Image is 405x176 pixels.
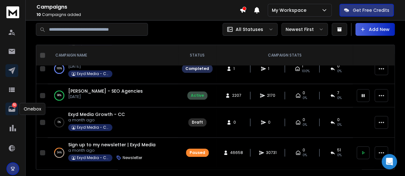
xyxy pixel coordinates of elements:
[353,7,389,13] p: Get Free Credits
[302,69,310,74] span: 100 %
[190,150,205,155] div: Paused
[6,6,19,18] img: logo
[268,66,274,71] span: 1
[216,45,353,66] th: CAMPAIGN STATS
[303,122,307,127] span: 0%
[5,103,18,115] a: 52
[232,93,241,98] span: 2207
[337,69,342,74] span: 0 %
[303,117,305,122] span: 0
[233,120,240,125] span: 0
[337,122,342,127] span: 0%
[382,154,397,169] div: Open Intercom Messenger
[58,119,61,126] p: 0 %
[48,54,178,84] td: 100%testt[DATE]Exyd Media - Commercial Cleaning
[337,117,340,122] span: 0
[272,7,309,13] p: My Workspace
[230,150,243,155] span: 46658
[355,23,395,36] button: Add New
[77,155,109,160] p: Exyd Media - Commercial Cleaning
[57,149,62,156] p: 34 %
[77,71,109,76] p: Exyd Media - Commercial Cleaning
[57,65,62,72] p: 100 %
[303,153,307,158] span: 0%
[185,66,209,71] div: Completed
[339,4,394,17] button: Get Free Credits
[337,96,342,101] span: 0 %
[123,155,142,160] p: Newsletter
[191,93,204,98] div: Active
[233,66,240,71] span: 1
[36,3,239,11] h1: Campaigns
[36,12,239,17] p: Campaigns added
[281,23,328,36] button: Newest First
[48,84,178,107] td: 98%[PERSON_NAME] - SEO Agencies[DATE]
[68,88,143,94] a: [PERSON_NAME] - SEO Agencies
[236,26,263,33] p: All Statuses
[302,64,303,69] span: 1
[20,103,45,115] div: Onebox
[337,64,340,69] span: 0
[48,138,178,168] td: 34%Sign up to my newsletter | Exyd Mediaa month agoExyd Media - Commercial CleaningNewsletter
[57,92,61,99] p: 98 %
[68,148,156,153] p: a month ago
[36,12,41,17] span: 10
[68,142,156,148] a: Sign up to my newsletter | Exyd Media
[12,103,17,108] p: 52
[77,125,109,130] p: Exyd Media - Commercial Cleaning
[303,96,307,101] span: 0%
[68,118,125,123] p: a month ago
[337,148,341,153] span: 51
[267,93,275,98] span: 2170
[266,150,277,155] span: 30731
[68,64,112,69] p: [DATE]
[178,45,216,66] th: STATUS
[68,94,143,99] p: [DATE]
[303,148,305,153] span: 0
[68,111,125,118] a: Exyd Media Growth - CC
[48,45,178,66] th: CAMPAIGN NAME
[48,107,178,138] td: 0%Exyd Media Growth - CCa month agoExyd Media - Commercial Cleaning
[337,153,342,158] span: 0 %
[268,120,274,125] span: 0
[303,90,305,96] span: 0
[192,120,203,125] div: Draft
[337,90,339,96] span: 7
